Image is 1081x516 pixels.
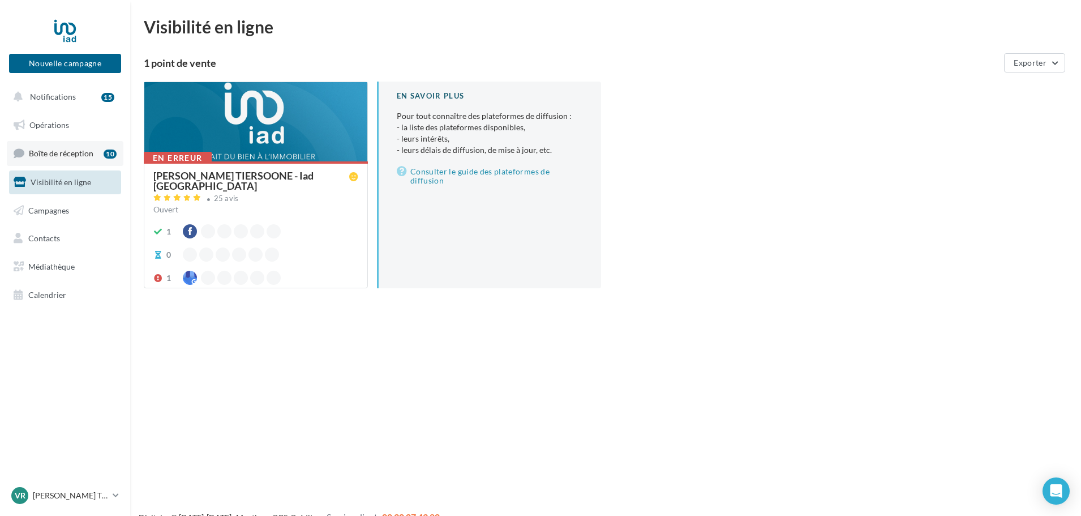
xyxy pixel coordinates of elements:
div: 1 [166,272,171,284]
div: Open Intercom Messenger [1043,477,1070,505]
span: Contacts [28,233,60,243]
div: 25 avis [214,195,239,202]
span: Exporter [1014,58,1046,67]
a: Médiathèque [7,255,123,279]
a: Boîte de réception10 [7,141,123,165]
div: En savoir plus [397,91,583,101]
span: Campagnes [28,205,69,215]
a: 25 avis [153,193,358,206]
div: 10 [104,150,117,159]
a: Campagnes [7,199,123,223]
a: Contacts [7,227,123,250]
span: Ouvert [153,204,178,214]
div: 15 [101,93,114,102]
a: Opérations [7,113,123,137]
a: Calendrier [7,283,123,307]
p: Pour tout connaître des plateformes de diffusion : [397,110,583,156]
button: Notifications 15 [7,85,119,109]
a: Visibilité en ligne [7,170,123,194]
span: Médiathèque [28,262,75,271]
li: - leurs intérêts, [397,133,583,144]
div: En erreur [144,152,212,164]
span: Boîte de réception [29,148,93,158]
div: [PERSON_NAME] TIERSOONE - Iad [GEOGRAPHIC_DATA] [153,170,349,191]
span: Vr [15,490,25,501]
span: Visibilité en ligne [31,177,91,187]
span: Opérations [29,120,69,130]
button: Exporter [1004,53,1065,73]
p: [PERSON_NAME] TIERSOONE [33,490,108,501]
div: Visibilité en ligne [144,18,1067,35]
div: 1 [166,226,171,237]
div: 1 point de vente [144,58,1000,68]
button: Nouvelle campagne [9,54,121,73]
li: - la liste des plateformes disponibles, [397,122,583,133]
a: Vr [PERSON_NAME] TIERSOONE [9,485,121,506]
span: Notifications [30,92,76,101]
div: 0 [166,249,171,261]
a: Consulter le guide des plateformes de diffusion [397,165,583,187]
span: Calendrier [28,290,66,300]
li: - leurs délais de diffusion, de mise à jour, etc. [397,144,583,156]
